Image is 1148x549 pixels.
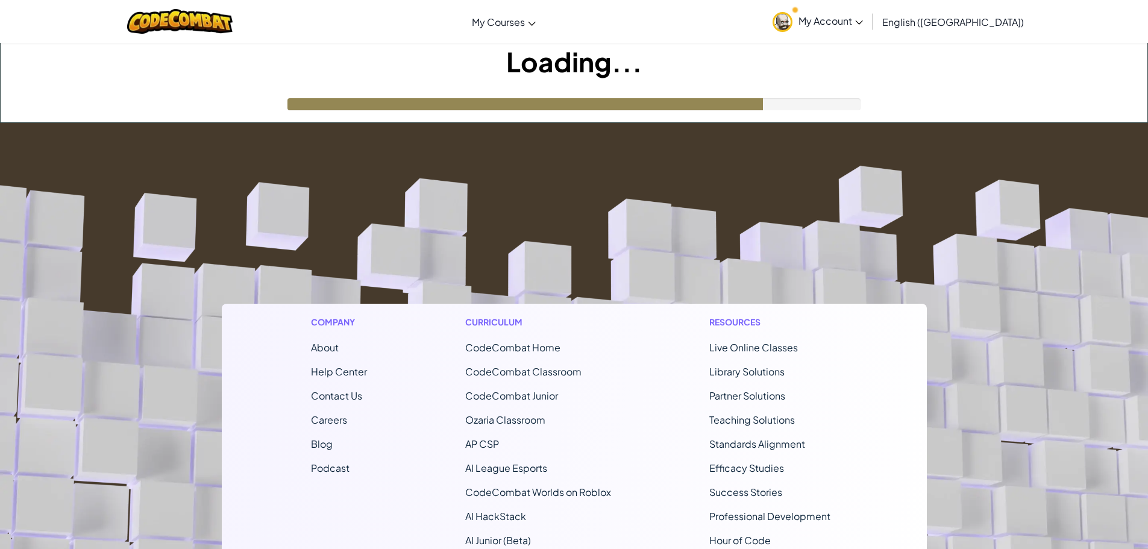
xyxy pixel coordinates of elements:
a: CodeCombat Classroom [465,365,582,378]
a: Efficacy Studies [709,462,784,474]
a: My Courses [466,5,542,38]
a: Blog [311,438,333,450]
a: AI League Esports [465,462,547,474]
a: AP CSP [465,438,499,450]
span: English ([GEOGRAPHIC_DATA]) [882,16,1024,28]
h1: Loading... [1,43,1147,80]
span: CodeCombat Home [465,341,560,354]
a: English ([GEOGRAPHIC_DATA]) [876,5,1030,38]
a: AI Junior (Beta) [465,534,531,547]
a: Success Stories [709,486,782,498]
span: My Account [798,14,863,27]
a: My Account [767,2,869,40]
a: Teaching Solutions [709,413,795,426]
h1: Company [311,316,367,328]
a: CodeCombat Junior [465,389,558,402]
span: Contact Us [311,389,362,402]
a: Standards Alignment [709,438,805,450]
a: Library Solutions [709,365,785,378]
h1: Resources [709,316,838,328]
img: avatar [773,12,792,32]
a: Ozaria Classroom [465,413,545,426]
a: Live Online Classes [709,341,798,354]
a: Hour of Code [709,534,771,547]
a: AI HackStack [465,510,526,522]
a: Professional Development [709,510,830,522]
a: Careers [311,413,347,426]
img: CodeCombat logo [127,9,233,34]
a: Help Center [311,365,367,378]
a: About [311,341,339,354]
span: My Courses [472,16,525,28]
a: Podcast [311,462,350,474]
a: Partner Solutions [709,389,785,402]
h1: Curriculum [465,316,611,328]
a: CodeCombat Worlds on Roblox [465,486,611,498]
